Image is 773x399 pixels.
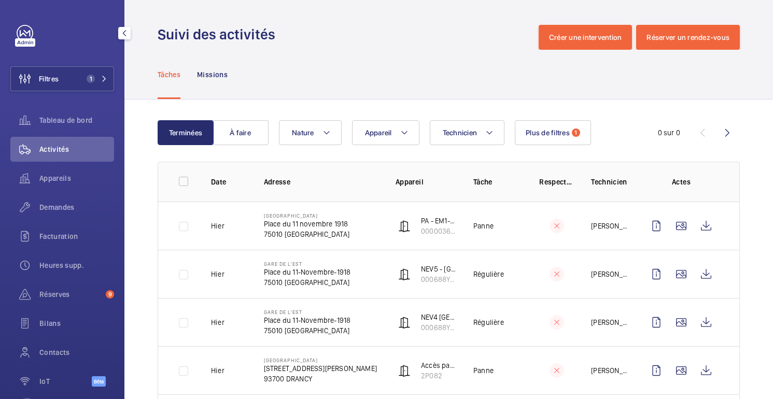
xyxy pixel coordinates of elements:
p: 000688Y-P-4-60-0-13 [421,322,457,333]
button: Plus de filtres1 [515,120,591,145]
font: À faire [230,129,251,137]
p: NEV5 - [GEOGRAPHIC_DATA] [421,264,457,274]
img: automatic_door.svg [398,268,411,280]
p: 75010 [GEOGRAPHIC_DATA] [264,229,349,239]
button: Filtres1 [10,66,114,91]
font: Plus de filtres [526,129,570,137]
font: 0 sur 0 [658,129,680,137]
p: 2P082 [421,370,457,381]
font: Tableau de bord [39,116,92,124]
p: Place du 11-Novembre-1918 [264,267,351,277]
font: IoT [39,377,50,386]
font: Heures supp. [39,261,84,269]
p: [PERSON_NAME] [591,221,627,231]
p: Hier [211,269,224,279]
p: [PERSON_NAME] [591,269,627,279]
p: [PERSON_NAME] [591,317,627,327]
font: 1 [90,75,92,82]
font: Appareil [396,178,424,186]
p: [GEOGRAPHIC_DATA] [264,357,377,363]
p: Hier [211,317,224,327]
font: Facturation [39,232,78,240]
font: Appareils [39,174,71,182]
p: [PERSON_NAME] [591,365,627,376]
font: Date [211,178,226,186]
button: Réserver un rendez-vous [636,25,740,50]
p: Régulière [473,317,504,327]
p: [STREET_ADDRESS][PERSON_NAME] [264,363,377,374]
font: 9 [108,291,112,298]
font: Missions [197,70,228,79]
p: 93700 DRANCY [264,374,377,384]
font: Réserver un rendez-vous [646,33,729,41]
font: Demandes [39,203,75,211]
font: Terminées [169,129,202,137]
button: À faire [213,120,269,145]
font: Bilans [39,319,61,327]
font: Bêta [94,378,104,384]
p: Panne [473,365,494,376]
p: 75010 [GEOGRAPHIC_DATA] [264,325,351,336]
font: Actes [672,178,691,186]
p: Accès parvis via SPP Hall BV [421,360,457,370]
font: Technicien [591,178,627,186]
font: Technicien [443,129,477,137]
p: Panne [473,221,494,231]
font: Suivi des activités [158,25,275,43]
font: Tâche [473,178,493,186]
font: Appareil [365,129,392,137]
p: 000688Y-P-4-60-0-07 [421,274,457,284]
font: Adresse [264,178,290,186]
p: NEV4 [GEOGRAPHIC_DATA] [421,312,457,322]
img: automatic_door.svg [398,316,411,329]
button: Terminées [158,120,214,145]
p: PA - EM1-Espace consignes auto [421,216,457,226]
p: Hier [211,221,224,231]
img: automatic_door.svg [398,220,411,232]
p: Place du 11-Novembre-1918 [264,315,351,325]
img: automatic_door.svg [398,364,411,377]
p: Gare de l'Est [264,309,351,315]
button: Technicien [430,120,505,145]
p: [GEOGRAPHIC_DATA] [264,212,349,219]
font: Filtres [39,75,59,83]
font: Tâches [158,70,180,79]
p: 000003621 [421,226,457,236]
font: Contacts [39,348,70,357]
button: Appareil [352,120,419,145]
font: 1 [574,129,577,136]
font: Respecter le délai [539,178,599,186]
button: Nature [279,120,342,145]
font: Nature [292,129,314,137]
p: Place du 11 novembre 1918 [264,219,349,229]
font: Créer une intervention [549,33,622,41]
p: Hier [211,365,224,376]
p: Régulière [473,269,504,279]
button: Créer une intervention [539,25,633,50]
font: Activités [39,145,69,153]
font: Réserves [39,290,70,298]
p: Gare de l'Est [264,261,351,267]
p: 75010 [GEOGRAPHIC_DATA] [264,277,351,288]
